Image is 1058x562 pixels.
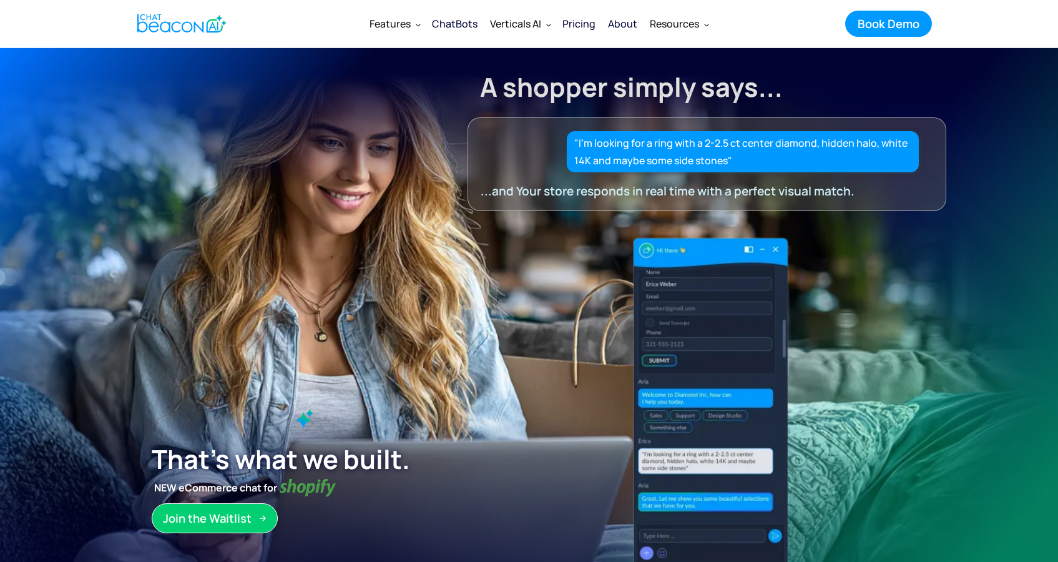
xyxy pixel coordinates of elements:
img: Dropdown [546,22,551,27]
a: Book Demo [845,11,932,37]
div: "I’m looking for a ring with a 2-2.5 ct center diamond, hidden halo, white 14K and maybe some sid... [574,134,912,169]
div: Book Demo [858,16,919,32]
img: Arrow [259,515,267,522]
img: Dropdown [416,22,421,27]
strong: NEW eCommerce chat for [152,479,280,496]
strong: A shopper simply says... [480,69,783,104]
div: Resources [650,15,699,32]
a: home [127,8,233,39]
div: ChatBots [432,15,478,32]
div: ...and Your store responds in real time with a perfect visual match. [481,182,910,200]
div: About [608,15,637,32]
a: Pricing [556,7,602,40]
div: Resources [644,9,714,39]
div: Pricing [562,15,595,32]
a: ChatBots [426,7,484,40]
img: Dropdown [704,22,709,27]
div: Features [370,15,411,32]
a: Join the Waitlist [152,503,278,533]
div: Verticals AI [484,9,556,39]
a: About [602,7,644,40]
div: Verticals AI [490,15,541,32]
strong: That’s what we built. [152,441,410,476]
div: Features [363,9,426,39]
div: Join the Waitlist [163,510,252,526]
